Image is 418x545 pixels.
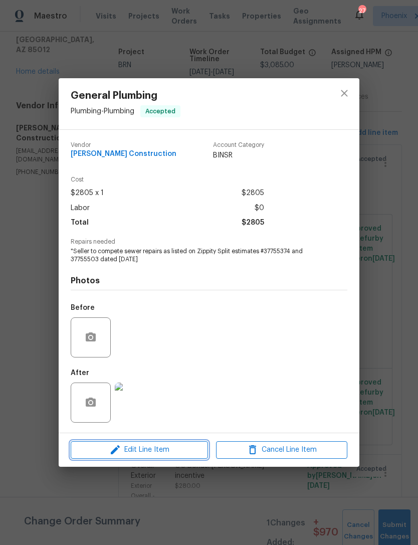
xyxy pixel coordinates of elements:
span: BINSR [213,150,264,160]
span: Plumbing - Plumbing [71,108,134,115]
button: close [332,81,356,105]
span: Vendor [71,142,176,148]
button: Edit Line Item [71,441,208,459]
div: 27 [358,6,365,16]
h5: After [71,370,89,377]
button: Cancel Line Item [216,441,347,459]
span: Cancel Line Item [219,444,344,456]
span: $2805 x 1 [71,186,104,201]
span: "Seller to compete sewer repairs as listed on Zippity Split estimates #37755374 and 37755503 date... [71,247,320,264]
span: Repairs needed [71,239,347,245]
span: $0 [255,201,264,216]
span: Total [71,216,89,230]
span: General Plumbing [71,90,180,101]
span: $2805 [242,186,264,201]
span: Account Category [213,142,264,148]
span: $2805 [242,216,264,230]
h5: Before [71,304,95,311]
span: Labor [71,201,90,216]
span: Cost [71,176,264,183]
span: Accepted [141,106,179,116]
span: [PERSON_NAME] Construction [71,150,176,158]
h4: Photos [71,276,347,286]
span: Edit Line Item [74,444,205,456]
